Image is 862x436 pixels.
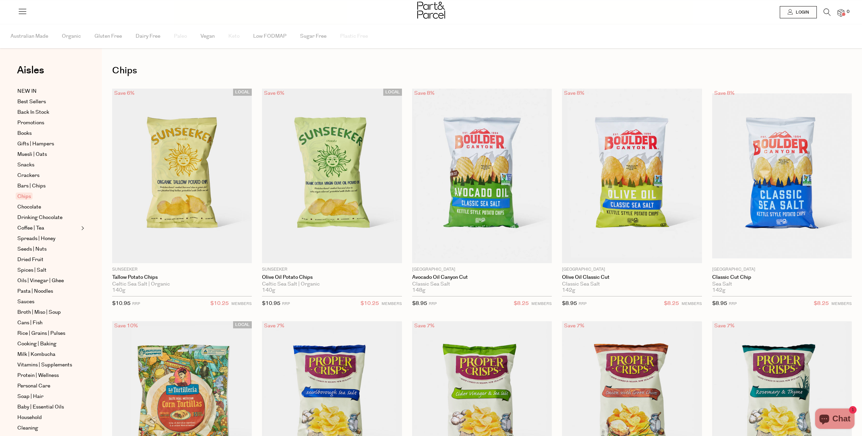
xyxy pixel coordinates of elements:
[17,63,44,78] span: Aisles
[262,274,402,280] a: Olive Oil Potato Chips
[838,9,844,16] a: 0
[729,301,737,306] small: RRP
[17,108,79,116] a: Back In Stock
[17,414,79,422] a: Household
[17,350,79,359] a: Milk | Kombucha
[17,224,79,232] a: Coffee | Tea
[17,308,79,316] a: Broth | Miso | Soup
[712,300,727,307] span: $8.95
[17,87,37,95] span: NEW IN
[17,129,79,138] a: Books
[780,6,817,18] a: Login
[17,108,49,116] span: Back In Stock
[579,301,586,306] small: RRP
[80,224,84,232] button: Expand/Collapse Coffee | Tea
[112,300,130,307] span: $10.95
[664,299,679,308] span: $8.25
[17,182,46,190] span: Bars | Chips
[210,299,229,308] span: $10.25
[262,287,275,293] span: 140g
[17,350,55,359] span: Milk | Kombucha
[17,414,42,422] span: Household
[112,281,252,287] div: Celtic Sea Salt | Organic
[831,301,852,306] small: MEMBERS
[562,287,575,293] span: 142g
[17,193,79,201] a: Chips
[412,267,552,273] p: [GEOGRAPHIC_DATA]
[174,24,187,48] span: Paleo
[112,89,252,263] img: Tallow Potato Chips
[17,161,34,169] span: Snacks
[562,267,702,273] p: [GEOGRAPHIC_DATA]
[712,267,852,273] p: [GEOGRAPHIC_DATA]
[562,89,702,263] img: Olive Oil Classic Cut
[112,321,140,330] div: Save 10%
[17,424,79,432] a: Cleaning
[262,281,402,287] div: Celtic Sea Salt | Organic
[17,235,55,243] span: Spreads | Honey
[17,119,79,127] a: Promotions
[17,319,79,327] a: Cans | Fish
[112,274,252,280] a: Tallow Potato Chips
[17,393,79,401] a: Soap | Hair
[17,203,79,211] a: Chocolate
[17,214,63,222] span: Drinking Chocolate
[360,299,379,308] span: $10.25
[262,300,280,307] span: $10.95
[17,98,46,106] span: Best Sellers
[17,140,79,148] a: Gifts | Hampers
[17,287,53,295] span: Pasta | Noodles
[228,24,240,48] span: Keto
[712,287,725,293] span: 142g
[17,277,64,285] span: Oils | Vinegar | Ghee
[17,340,79,348] a: Cooking | Baking
[17,287,79,295] a: Pasta | Noodles
[282,301,290,306] small: RRP
[794,10,809,15] span: Login
[383,89,402,96] span: LOCAL
[17,161,79,169] a: Snacks
[112,89,137,98] div: Save 6%
[231,301,252,306] small: MEMBERS
[233,89,252,96] span: LOCAL
[17,203,41,211] span: Chocolate
[94,24,122,48] span: Gluten Free
[412,281,552,287] div: Classic Sea Salt
[429,301,437,306] small: RRP
[412,89,552,263] img: Avocado Oil Canyon Cut
[17,382,50,390] span: Personal Care
[17,182,79,190] a: Bars | Chips
[17,266,47,274] span: Spices | Salt
[813,408,857,431] inbox-online-store-chat: Shopify online store chat
[17,361,79,369] a: Vitamins | Supplements
[17,403,64,411] span: Baby | Essential Oils
[412,274,552,280] a: Avocado Oil Canyon Cut
[17,129,32,138] span: Books
[17,171,79,180] a: Crackers
[17,382,79,390] a: Personal Care
[17,308,61,316] span: Broth | Miso | Soup
[17,65,44,82] a: Aisles
[262,267,402,273] p: Sunseeker
[300,24,327,48] span: Sugar Free
[412,287,425,293] span: 148g
[17,150,79,159] a: Muesli | Oats
[17,371,79,380] a: Protein | Wellness
[17,403,79,411] a: Baby | Essential Oils
[412,89,437,98] div: Save 8%
[17,214,79,222] a: Drinking Chocolate
[17,245,79,253] a: Seeds | Nuts
[132,301,140,306] small: RRP
[17,298,79,306] a: Sauces
[17,171,39,180] span: Crackers
[17,256,43,264] span: Dried Fruit
[262,89,286,98] div: Save 6%
[814,299,829,308] span: $8.25
[17,329,65,338] span: Rice | Grains | Pulses
[112,63,852,78] h1: Chips
[562,89,586,98] div: Save 8%
[712,321,737,330] div: Save 7%
[17,266,79,274] a: Spices | Salt
[136,24,160,48] span: Dairy Free
[340,24,368,48] span: Plastic Free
